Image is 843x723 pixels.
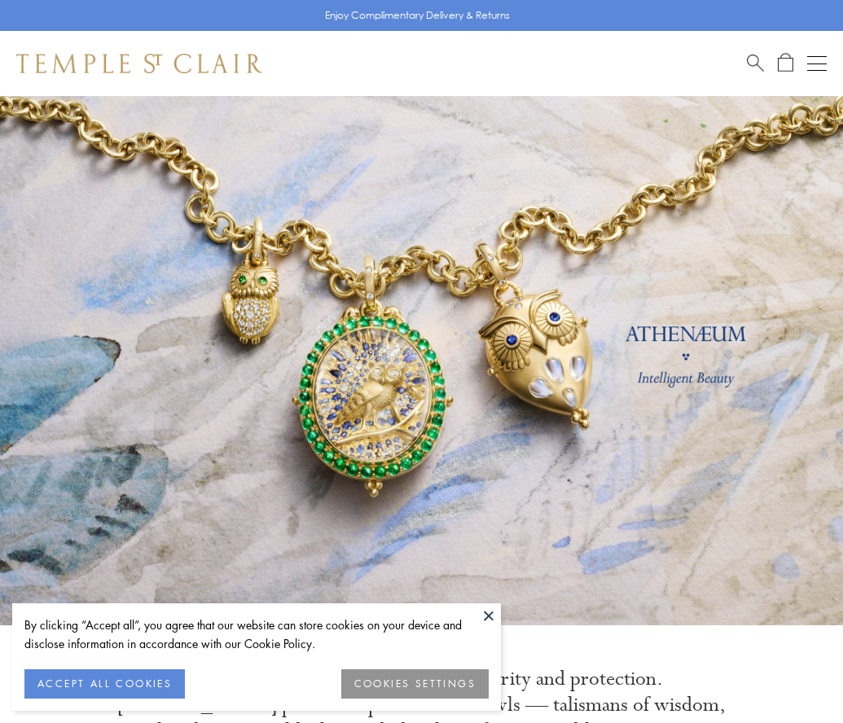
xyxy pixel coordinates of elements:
[747,53,764,73] a: Search
[325,7,510,24] p: Enjoy Complimentary Delivery & Returns
[341,669,489,699] button: COOKIES SETTINGS
[778,53,793,73] a: Open Shopping Bag
[807,54,827,73] button: Open navigation
[24,669,185,699] button: ACCEPT ALL COOKIES
[24,616,489,653] div: By clicking “Accept all”, you agree that our website can store cookies on your device and disclos...
[16,54,262,73] img: Temple St. Clair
